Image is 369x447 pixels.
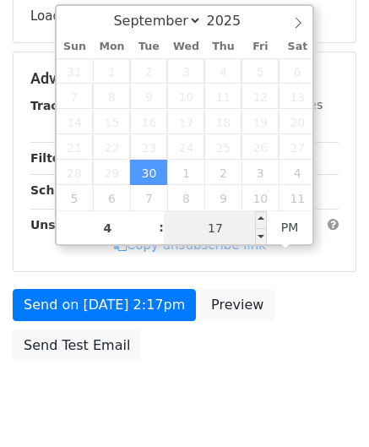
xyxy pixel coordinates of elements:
span: September 17, 2025 [167,109,204,134]
span: September 4, 2025 [204,58,241,84]
span: October 6, 2025 [93,185,130,210]
span: September 13, 2025 [279,84,316,109]
a: Copy unsubscribe link [114,237,266,253]
span: September 15, 2025 [93,109,130,134]
span: September 27, 2025 [279,134,316,160]
span: Thu [204,41,241,52]
span: September 9, 2025 [130,84,167,109]
span: September 25, 2025 [204,134,241,160]
span: September 29, 2025 [93,160,130,185]
span: September 3, 2025 [167,58,204,84]
iframe: Chat Widget [285,366,369,447]
span: August 31, 2025 [57,58,94,84]
span: September 30, 2025 [130,160,167,185]
a: Preview [200,289,274,321]
span: Wed [167,41,204,52]
input: Hour [57,211,160,245]
span: September 14, 2025 [57,109,94,134]
span: September 12, 2025 [241,84,279,109]
span: October 11, 2025 [279,185,316,210]
span: September 19, 2025 [241,109,279,134]
a: Send on [DATE] 2:17pm [13,289,196,321]
span: September 28, 2025 [57,160,94,185]
span: Sat [279,41,316,52]
span: October 8, 2025 [167,185,204,210]
span: September 16, 2025 [130,109,167,134]
span: September 5, 2025 [241,58,279,84]
span: October 4, 2025 [279,160,316,185]
span: September 2, 2025 [130,58,167,84]
strong: Tracking [30,99,87,112]
strong: Unsubscribe [30,218,113,232]
span: October 2, 2025 [204,160,241,185]
span: September 7, 2025 [57,84,94,109]
span: : [159,210,164,244]
span: September 24, 2025 [167,134,204,160]
span: October 7, 2025 [130,185,167,210]
span: October 9, 2025 [204,185,241,210]
span: October 5, 2025 [57,185,94,210]
span: October 1, 2025 [167,160,204,185]
span: Fri [241,41,279,52]
span: Mon [93,41,130,52]
a: Send Test Email [13,330,141,362]
span: September 6, 2025 [279,58,316,84]
span: September 11, 2025 [204,84,241,109]
span: September 20, 2025 [279,109,316,134]
span: Sun [57,41,94,52]
input: Year [202,13,263,29]
span: September 23, 2025 [130,134,167,160]
span: September 1, 2025 [93,58,130,84]
span: Click to toggle [267,210,313,244]
span: September 22, 2025 [93,134,130,160]
span: September 8, 2025 [93,84,130,109]
span: October 10, 2025 [241,185,279,210]
span: September 26, 2025 [241,134,279,160]
strong: Schedule [30,183,91,197]
span: October 3, 2025 [241,160,279,185]
span: September 21, 2025 [57,134,94,160]
h5: Advanced [30,69,339,88]
strong: Filters [30,151,73,165]
span: Tue [130,41,167,52]
span: September 18, 2025 [204,109,241,134]
input: Minute [164,211,267,245]
span: September 10, 2025 [167,84,204,109]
